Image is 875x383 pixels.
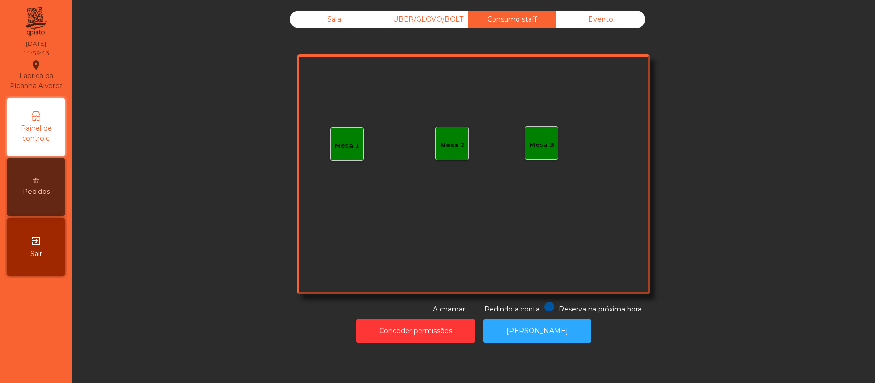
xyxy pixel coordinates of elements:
[440,141,465,150] div: Mesa 2
[335,141,359,151] div: Mesa 1
[530,140,554,150] div: Mesa 3
[556,11,645,28] div: Evento
[559,305,641,313] span: Reserva na próxima hora
[30,235,42,247] i: exit_to_app
[30,249,42,259] span: Sair
[23,187,50,197] span: Pedidos
[290,11,379,28] div: Sala
[10,123,62,144] span: Painel de controlo
[24,5,48,38] img: qpiato
[23,49,49,58] div: 11:59:43
[26,39,46,48] div: [DATE]
[468,11,556,28] div: Consumo staff
[356,319,475,343] button: Conceder permissões
[433,305,465,313] span: A chamar
[30,60,42,71] i: location_on
[483,319,591,343] button: [PERSON_NAME]
[484,305,540,313] span: Pedindo a conta
[379,11,468,28] div: UBER/GLOVO/BOLT
[8,60,64,91] div: Fabrica da Picanha Alverca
